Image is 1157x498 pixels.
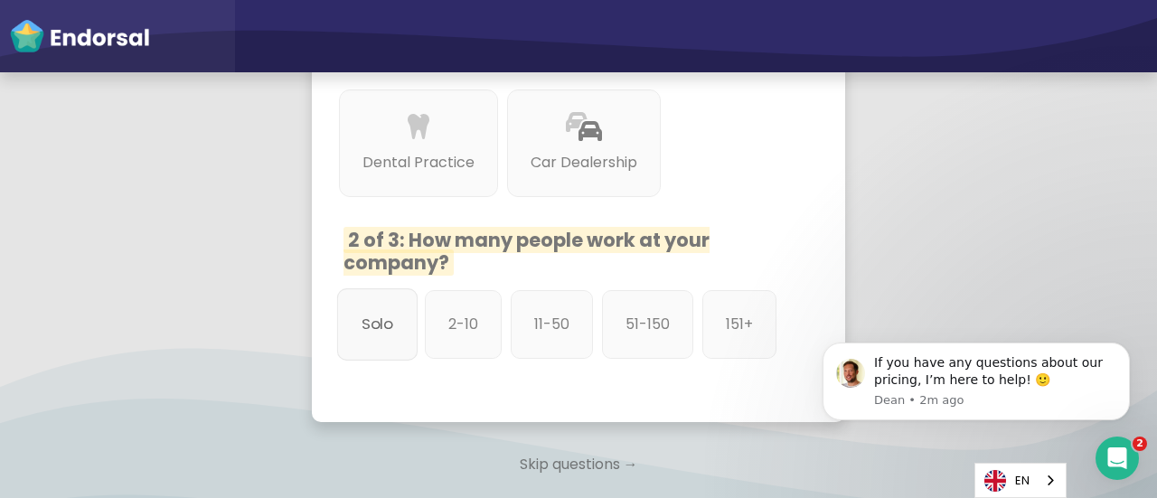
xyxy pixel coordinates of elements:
[531,152,637,174] p: Car Dealership
[975,464,1066,497] a: EN
[1133,437,1147,451] span: 2
[974,463,1067,498] div: Language
[448,314,478,335] p: 2-10
[534,314,569,335] p: 11-50
[726,314,753,335] p: 151+
[974,463,1067,498] aside: Language selected: English
[626,314,670,335] p: 51-150
[795,315,1157,449] iframe: Intercom notifications message
[343,227,710,276] span: 2 of 3: How many people work at your company?
[1096,437,1139,480] iframe: Intercom live chat
[312,445,845,484] p: Skip questions →
[362,313,393,335] p: Solo
[362,152,475,174] p: Dental Practice
[9,18,150,54] img: endorsal-logo-white@2x.png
